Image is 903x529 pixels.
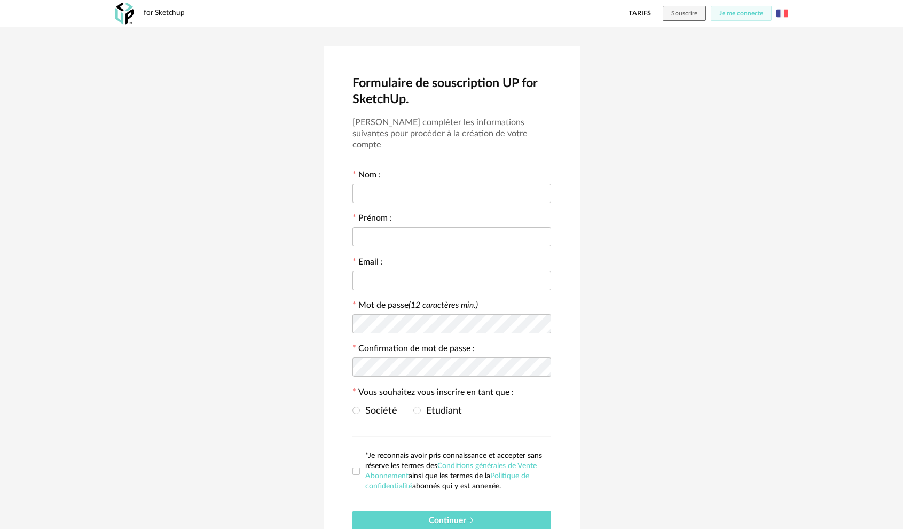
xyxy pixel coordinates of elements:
a: Tarifs [629,6,651,21]
label: Confirmation de mot de passe : [352,345,475,355]
label: Vous souhaitez vous inscrire en tant que : [352,388,514,399]
label: Email : [352,258,383,269]
span: Etudiant [421,406,462,416]
div: for Sketchup [144,9,185,18]
h2: Formulaire de souscription UP for SketchUp. [352,75,551,108]
button: Je me connecte [711,6,772,21]
span: Continuer [429,516,475,525]
span: Souscrire [671,10,697,17]
label: Prénom : [352,214,392,225]
img: fr [776,7,788,19]
span: Société [360,406,397,416]
button: Souscrire [663,6,706,21]
span: *Je reconnais avoir pris connaissance et accepter sans réserve les termes des ainsi que les terme... [365,452,542,490]
label: Mot de passe [358,301,478,309]
h3: [PERSON_NAME] compléter les informations suivantes pour procéder à la création de votre compte [352,117,551,151]
a: Conditions générales de Vente Abonnement [365,462,537,480]
a: Politique de confidentialité [365,472,529,490]
i: (12 caractères min.) [409,301,478,309]
img: OXP [115,3,134,25]
label: Nom : [352,171,381,182]
span: Je me connecte [719,10,763,17]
